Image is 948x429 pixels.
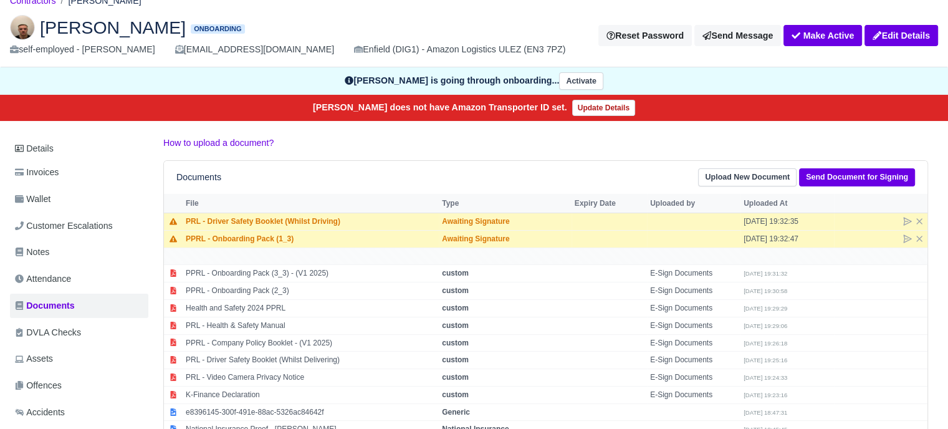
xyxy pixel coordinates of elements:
h6: Documents [176,172,221,183]
a: How to upload a document? [163,138,274,148]
strong: custom [442,286,469,295]
td: PPRL - Company Policy Booklet - (V1 2025) [183,334,439,352]
a: Offences [10,374,148,398]
strong: custom [442,269,469,277]
td: E-Sign Documents [647,299,740,317]
td: PRL - Video Camera Privacy Notice [183,369,439,387]
button: Make Active [783,25,862,46]
td: E-Sign Documents [647,369,740,387]
a: Accidents [10,400,148,425]
td: PRL - Health & Safety Manual [183,317,439,334]
small: [DATE] 19:30:58 [744,287,787,294]
span: Offences [15,378,62,393]
a: DVLA Checks [10,321,148,345]
a: Details [10,137,148,160]
a: Attendance [10,267,148,291]
small: [DATE] 19:29:29 [744,305,787,312]
th: Uploaded At [740,194,834,213]
td: E-Sign Documents [647,386,740,403]
th: File [183,194,439,213]
td: E-Sign Documents [647,265,740,282]
div: [EMAIL_ADDRESS][DOMAIN_NAME] [175,42,334,57]
small: [DATE] 19:23:16 [744,392,787,398]
span: Attendance [15,272,71,286]
strong: custom [442,304,469,312]
span: Invoices [15,165,59,180]
td: E-Sign Documents [647,282,740,300]
a: Update Details [572,100,635,116]
small: [DATE] 18:47:31 [744,409,787,416]
strong: custom [442,355,469,364]
td: PRL - Driver Safety Booklet (Whilst Driving) [183,213,439,230]
small: [DATE] 19:25:16 [744,357,787,364]
span: Onboarding [191,24,244,34]
span: Notes [15,245,49,259]
td: E-Sign Documents [647,317,740,334]
button: Activate [559,72,603,90]
small: [DATE] 19:31:32 [744,270,787,277]
span: Accidents [15,405,65,420]
a: Upload New Document [698,168,797,186]
td: PRL - Driver Safety Booklet (Whilst Delivering) [183,352,439,369]
small: [DATE] 19:24:33 [744,374,787,381]
td: PPRL - Onboarding Pack (3_3) - (V1 2025) [183,265,439,282]
a: Send Document for Signing [799,168,915,186]
td: K-Finance Declaration [183,386,439,403]
a: Notes [10,240,148,264]
strong: custom [442,373,469,382]
a: Documents [10,294,148,318]
a: Assets [10,347,148,371]
a: Invoices [10,160,148,185]
div: Enfield (DIG1) - Amazon Logistics ULEZ (EN3 7PZ) [354,42,565,57]
td: e8396145-300f-491e-88ac-5326ac84642f [183,403,439,421]
span: [PERSON_NAME] [40,19,186,36]
span: DVLA Checks [15,325,81,340]
strong: custom [442,339,469,347]
iframe: Chat Widget [886,369,948,429]
td: E-Sign Documents [647,334,740,352]
th: Uploaded by [647,194,740,213]
td: [DATE] 19:32:35 [740,213,834,230]
a: Wallet [10,187,148,211]
td: PPRL - Onboarding Pack (1_3) [183,230,439,248]
small: [DATE] 19:26:18 [744,340,787,347]
a: Customer Escalations [10,214,148,238]
th: Type [439,194,572,213]
span: Documents [15,299,75,313]
span: Assets [15,352,53,366]
td: Awaiting Signature [439,230,572,248]
small: [DATE] 19:29:06 [744,322,787,329]
td: Awaiting Signature [439,213,572,230]
th: Expiry Date [572,194,647,213]
a: Edit Details [864,25,938,46]
td: PPRL - Onboarding Pack (2_3) [183,282,439,300]
strong: custom [442,321,469,330]
td: [DATE] 19:32:47 [740,230,834,248]
strong: custom [442,390,469,399]
button: Reset Password [598,25,692,46]
span: Customer Escalations [15,219,113,233]
td: E-Sign Documents [647,352,740,369]
td: Health and Safety 2024 PPRL [183,299,439,317]
div: Maurycy Kozlowski [1,5,947,67]
div: self-employed - [PERSON_NAME] [10,42,155,57]
span: Wallet [15,192,50,206]
strong: Generic [442,408,470,417]
a: Send Message [694,25,781,46]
